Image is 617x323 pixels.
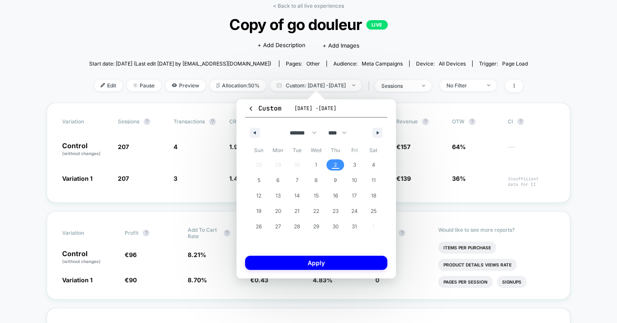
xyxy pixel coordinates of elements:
[409,60,472,67] span: Device:
[452,143,466,150] span: 64%
[401,175,411,182] span: 139
[469,118,476,125] button: ?
[508,144,555,157] span: ---
[502,60,528,67] span: Page Load
[249,219,269,234] button: 26
[89,60,271,67] span: Start date: [DATE] (Last edit [DATE] by [EMAIL_ADDRESS][DOMAIN_NAME])
[288,203,307,219] button: 21
[269,188,288,203] button: 13
[422,118,429,125] button: ?
[364,173,383,188] button: 11
[364,157,383,173] button: 4
[371,188,376,203] span: 18
[333,188,338,203] span: 16
[352,173,357,188] span: 10
[273,3,344,9] a: < Back to all live experiences
[111,15,506,33] span: Copy of go douleur
[269,219,288,234] button: 27
[101,83,105,87] img: edit
[401,143,410,150] span: 157
[118,118,139,125] span: Sessions
[269,173,288,188] button: 6
[332,219,338,234] span: 30
[314,173,317,188] span: 8
[62,175,93,182] span: Variation 1
[294,105,336,112] span: [DATE] - [DATE]
[269,203,288,219] button: 20
[345,173,364,188] button: 10
[62,118,109,125] span: Variation
[277,83,282,87] img: calendar
[129,251,137,258] span: 96
[446,82,481,89] div: No Filter
[517,118,524,125] button: ?
[294,219,300,234] span: 28
[345,219,364,234] button: 31
[508,118,555,125] span: CI
[326,173,345,188] button: 9
[258,41,306,50] span: + Add Description
[364,188,383,203] button: 18
[288,144,307,157] span: Tue
[497,276,527,288] li: Signups
[313,219,319,234] span: 29
[439,60,466,67] span: all devices
[307,188,326,203] button: 15
[372,157,375,173] span: 4
[371,203,377,219] span: 25
[438,276,493,288] li: Pages Per Session
[286,60,320,67] div: Pages:
[333,60,403,67] div: Audience:
[118,175,129,182] span: 207
[129,276,137,284] span: 90
[276,188,281,203] span: 13
[249,144,269,157] span: Sun
[326,203,345,219] button: 23
[174,118,205,125] span: Transactions
[452,175,466,182] span: 36%
[125,276,137,284] span: €
[127,80,161,91] span: Pause
[174,143,177,150] span: 4
[248,104,282,113] span: Custom
[288,219,307,234] button: 28
[209,118,216,125] button: ?
[270,80,362,91] span: Custom: [DATE] - [DATE]
[352,84,355,86] img: end
[371,173,376,188] span: 11
[366,80,375,92] span: |
[143,230,150,236] button: ?
[165,80,206,91] span: Preview
[326,144,345,157] span: Thu
[307,157,326,173] button: 1
[345,188,364,203] button: 17
[364,203,383,219] button: 25
[125,230,138,236] span: Profit
[62,142,109,157] p: Control
[352,219,357,234] span: 31
[256,219,262,234] span: 26
[188,227,219,239] span: Add To Cart Rate
[332,203,338,219] span: 23
[245,256,387,270] button: Apply
[314,188,319,203] span: 15
[345,203,364,219] button: 24
[307,203,326,219] button: 22
[275,219,281,234] span: 27
[313,203,319,219] span: 22
[249,203,269,219] button: 19
[326,188,345,203] button: 16
[422,85,425,87] img: end
[326,157,345,173] button: 2
[362,60,403,67] span: Meta campaigns
[125,251,137,258] span: €
[62,276,93,284] span: Variation 1
[256,188,261,203] span: 12
[269,144,288,157] span: Mon
[364,144,383,157] span: Sat
[307,219,326,234] button: 29
[334,157,337,173] span: 2
[296,173,299,188] span: 7
[133,83,138,87] img: end
[508,176,555,187] span: Insufficient data for CI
